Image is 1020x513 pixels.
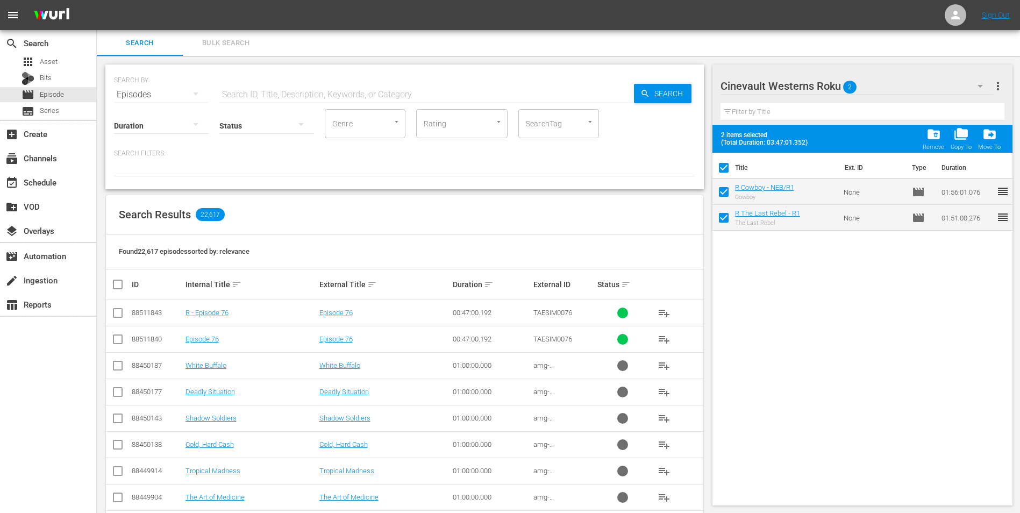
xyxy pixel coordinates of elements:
[119,247,249,255] span: Found 22,617 episodes sorted by: relevance
[453,440,530,448] div: 01:00:00.000
[132,280,182,289] div: ID
[186,440,234,448] a: Cold, Hard Cash
[658,359,671,372] span: playlist_add
[453,309,530,317] div: 00:47:00.192
[186,309,229,317] a: R - Episode 76
[367,280,377,289] span: sort
[533,388,587,404] span: amg-EP000672640196
[6,9,19,22] span: menu
[947,124,975,154] button: Copy To
[735,209,800,217] a: R The Last Rebel - R1
[919,124,947,154] button: Remove
[533,335,572,343] span: TAESIM0076
[5,37,18,50] span: Search
[721,71,994,101] div: Cinevault Westerns Roku
[103,37,176,49] span: Search
[721,139,812,146] span: (Total Duration: 03:47:01.352)
[992,73,1004,99] button: more_vert
[838,153,906,183] th: Ext. ID
[735,183,794,191] a: R Cowboy - NEB/R1
[319,309,353,317] a: Episode 76
[186,388,235,396] a: Deadly Situation
[658,412,671,425] span: playlist_add
[651,353,677,379] button: playlist_add
[319,335,353,343] a: Episode 76
[735,219,800,226] div: The Last Rebel
[319,278,450,291] div: External Title
[40,89,64,100] span: Episode
[319,361,360,369] a: White Buffalo
[40,56,58,67] span: Asset
[132,440,182,448] div: 88450138
[533,361,587,377] span: amg-EP000672640197
[935,153,1000,183] th: Duration
[5,176,18,189] span: Schedule
[484,280,494,289] span: sort
[658,386,671,398] span: playlist_add
[5,225,18,238] span: Overlays
[453,414,530,422] div: 01:00:00.000
[996,185,1009,198] span: reorder
[658,491,671,504] span: playlist_add
[982,11,1010,19] a: Sign Out
[494,117,504,127] button: Open
[196,208,225,221] span: 22,617
[132,493,182,501] div: 88449904
[651,458,677,484] button: playlist_add
[132,309,182,317] div: 88511843
[132,335,182,343] div: 88511840
[658,307,671,319] span: playlist_add
[721,131,812,139] span: 2 items selected
[937,179,996,205] td: 01:56:01.076
[926,127,941,141] span: folder_delete
[319,388,369,396] a: Deadly Situation
[912,211,925,224] span: Episode
[533,414,587,430] span: amg-EP000022800132
[923,144,944,151] div: Remove
[22,72,34,85] div: Bits
[5,201,18,213] span: VOD
[621,280,631,289] span: sort
[5,298,18,311] span: Reports
[658,465,671,478] span: playlist_add
[978,144,1001,151] div: Move To
[40,73,52,83] span: Bits
[735,194,794,201] div: Cowboy
[954,127,968,141] span: folder_copy
[992,80,1004,92] span: more_vert
[651,484,677,510] button: playlist_add
[319,414,370,422] a: Shadow Soldiers
[232,280,241,289] span: sort
[132,388,182,396] div: 88450177
[533,280,595,289] div: External ID
[533,493,587,509] span: amg-EP004248330008
[5,152,18,165] span: Channels
[453,467,530,475] div: 01:00:00.000
[912,186,925,198] span: Episode
[186,414,237,422] a: Shadow Soldiers
[905,153,935,183] th: Type
[5,128,18,141] span: Create
[319,467,374,475] a: Tropical Madness
[651,326,677,352] button: playlist_add
[119,208,191,221] span: Search Results
[114,80,209,110] div: Episodes
[453,278,530,291] div: Duration
[651,432,677,458] button: playlist_add
[651,300,677,326] button: playlist_add
[132,414,182,422] div: 88450143
[975,124,1004,154] span: Move Item To Workspace
[22,88,34,101] span: Episode
[114,149,695,158] p: Search Filters:
[937,205,996,231] td: 01:51:00.276
[5,274,18,287] span: Ingestion
[453,335,530,343] div: 00:47:00.192
[453,388,530,396] div: 01:00:00.000
[22,55,34,68] span: Asset
[186,361,226,369] a: White Buffalo
[735,153,838,183] th: Title
[951,144,972,151] div: Copy To
[658,438,671,451] span: playlist_add
[533,467,587,483] span: amg-EP000027450030
[839,179,908,205] td: None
